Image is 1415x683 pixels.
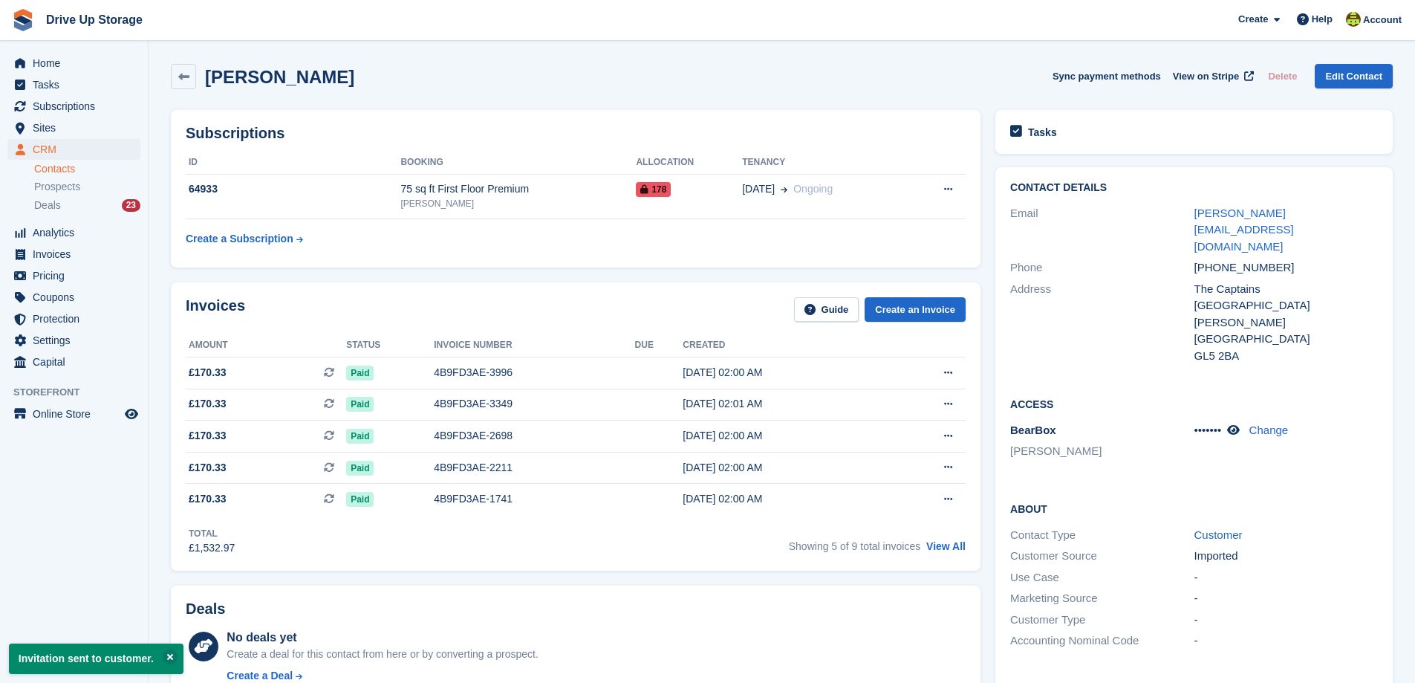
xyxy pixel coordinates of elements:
[33,352,122,372] span: Capital
[1010,501,1378,516] h2: About
[683,334,886,357] th: Created
[186,125,966,142] h2: Subscriptions
[1010,205,1194,256] div: Email
[400,197,636,210] div: [PERSON_NAME]
[33,404,122,424] span: Online Store
[186,181,400,197] div: 64933
[227,647,538,662] div: Create a deal for this contact from here or by converting a prospect.
[189,428,227,444] span: £170.33
[865,297,966,322] a: Create an Invoice
[742,181,775,197] span: [DATE]
[186,151,400,175] th: ID
[1262,64,1303,88] button: Delete
[186,601,225,618] h2: Deals
[1010,590,1194,607] div: Marketing Source
[400,181,636,197] div: 75 sq ft First Floor Premium
[12,9,34,31] img: stora-icon-8386f47178a22dfd0bd8f6a31ec36ba5ce8667c1dd55bd0f319d3a0aa187defe.svg
[33,287,122,308] span: Coupons
[1167,64,1257,88] a: View on Stripe
[1312,12,1333,27] span: Help
[1238,12,1268,27] span: Create
[7,330,140,351] a: menu
[683,365,886,381] div: [DATE] 02:00 AM
[1173,69,1239,84] span: View on Stripe
[1363,13,1402,27] span: Account
[7,139,140,160] a: menu
[189,540,235,556] div: £1,532.97
[1010,281,1194,365] div: Address
[1194,548,1378,565] div: Imported
[1194,632,1378,650] div: -
[189,527,235,540] div: Total
[33,96,122,117] span: Subscriptions
[1010,612,1194,629] div: Customer Type
[1053,64,1161,88] button: Sync payment methods
[346,397,374,412] span: Paid
[7,74,140,95] a: menu
[434,396,634,412] div: 4B9FD3AE-3349
[1194,528,1243,541] a: Customer
[34,198,61,213] span: Deals
[205,67,354,87] h2: [PERSON_NAME]
[683,460,886,476] div: [DATE] 02:00 AM
[683,428,886,444] div: [DATE] 02:00 AM
[7,222,140,243] a: menu
[122,199,140,212] div: 23
[7,404,140,424] a: menu
[9,644,183,674] p: Invitation sent to customer.
[434,428,634,444] div: 4B9FD3AE-2698
[34,198,140,213] a: Deals 23
[186,231,293,247] div: Create a Subscription
[434,460,634,476] div: 4B9FD3AE-2211
[33,244,122,265] span: Invoices
[33,74,122,95] span: Tasks
[1028,126,1057,139] h2: Tasks
[1194,297,1378,314] div: [GEOGRAPHIC_DATA]
[186,334,346,357] th: Amount
[7,287,140,308] a: menu
[227,629,538,647] div: No deals yet
[1010,632,1194,650] div: Accounting Nominal Code
[434,334,634,357] th: Invoice number
[1010,443,1194,460] li: [PERSON_NAME]
[346,461,374,476] span: Paid
[346,334,434,357] th: Status
[189,460,227,476] span: £170.33
[1194,424,1222,436] span: •••••••
[33,222,122,243] span: Analytics
[1010,182,1378,194] h2: Contact Details
[7,53,140,74] a: menu
[1194,331,1378,348] div: [GEOGRAPHIC_DATA]
[789,540,920,552] span: Showing 5 of 9 total invoices
[189,365,227,381] span: £170.33
[636,182,671,197] span: 178
[34,179,140,195] a: Prospects
[400,151,636,175] th: Booking
[189,396,227,412] span: £170.33
[1194,259,1378,276] div: [PHONE_NUMBER]
[1194,569,1378,586] div: -
[1010,569,1194,586] div: Use Case
[742,151,908,175] th: Tenancy
[33,139,122,160] span: CRM
[40,7,149,32] a: Drive Up Storage
[1194,348,1378,365] div: GL5 2BA
[1194,612,1378,629] div: -
[7,308,140,329] a: menu
[33,330,122,351] span: Settings
[123,405,140,423] a: Preview store
[1010,424,1056,436] span: BearBox
[13,385,148,400] span: Storefront
[346,366,374,381] span: Paid
[1194,207,1294,253] a: [PERSON_NAME][EMAIL_ADDRESS][DOMAIN_NAME]
[346,429,374,444] span: Paid
[434,491,634,507] div: 4B9FD3AE-1741
[1010,527,1194,544] div: Contact Type
[189,491,227,507] span: £170.33
[1194,281,1378,298] div: The Captains
[34,162,140,176] a: Contacts
[33,265,122,286] span: Pricing
[683,491,886,507] div: [DATE] 02:00 AM
[636,151,742,175] th: Allocation
[1010,548,1194,565] div: Customer Source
